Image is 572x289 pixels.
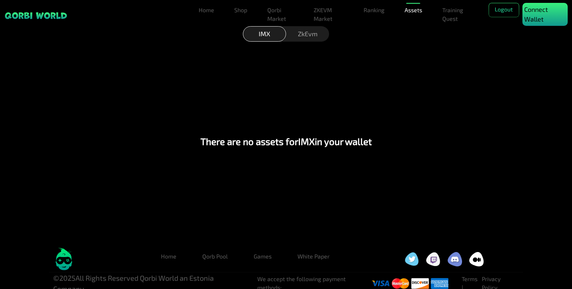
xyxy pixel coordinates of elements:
img: social icon [448,252,462,266]
a: Games [248,249,277,264]
div: IMX [243,26,286,42]
img: logo [53,248,75,271]
img: sticky brand-logo [4,11,68,20]
img: social icon [469,252,484,266]
button: Logout [489,3,519,17]
a: Ranking [361,3,387,17]
a: Training Quest [439,3,474,26]
div: There are no assets for IMX in your wallet [8,40,564,242]
img: social icon [405,252,419,266]
a: Qorbi Market [264,3,296,26]
p: Connect Wallet [524,5,566,24]
div: ZkEvm [286,26,329,42]
a: Qorb Pool [197,249,234,264]
a: Home [196,3,217,17]
a: Shop [231,3,250,17]
a: ZKEVM Market [311,3,346,26]
a: Assets [402,3,425,17]
a: Home [155,249,182,264]
img: social icon [426,252,440,266]
a: White Paper [292,249,335,264]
